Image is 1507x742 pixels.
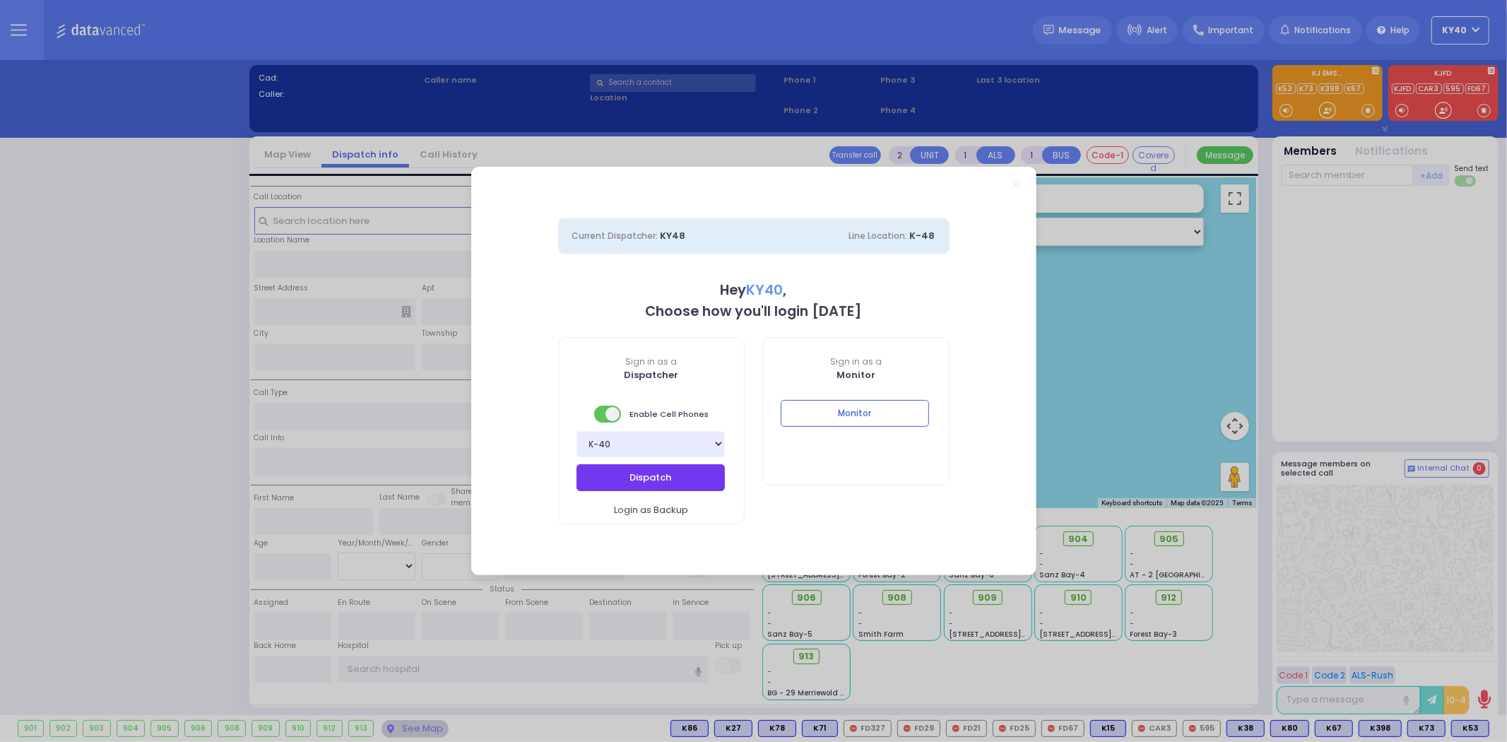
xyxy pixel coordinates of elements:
button: Monitor [781,400,929,427]
b: Hey , [721,281,787,300]
span: KY48 [661,229,686,242]
b: Dispatcher [624,368,678,382]
a: Close [1012,181,1020,189]
span: K-48 [910,229,935,242]
span: Enable Cell Phones [594,404,709,424]
span: Sign in as a [763,355,949,368]
b: Choose how you'll login [DATE] [646,302,862,321]
span: KY40 [747,281,784,300]
span: Line Location: [849,230,908,242]
span: Login as Backup [614,503,688,517]
b: Monitor [837,368,875,382]
span: Current Dispatcher: [572,230,658,242]
span: Sign in as a [559,355,745,368]
button: Dispatch [577,464,725,491]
